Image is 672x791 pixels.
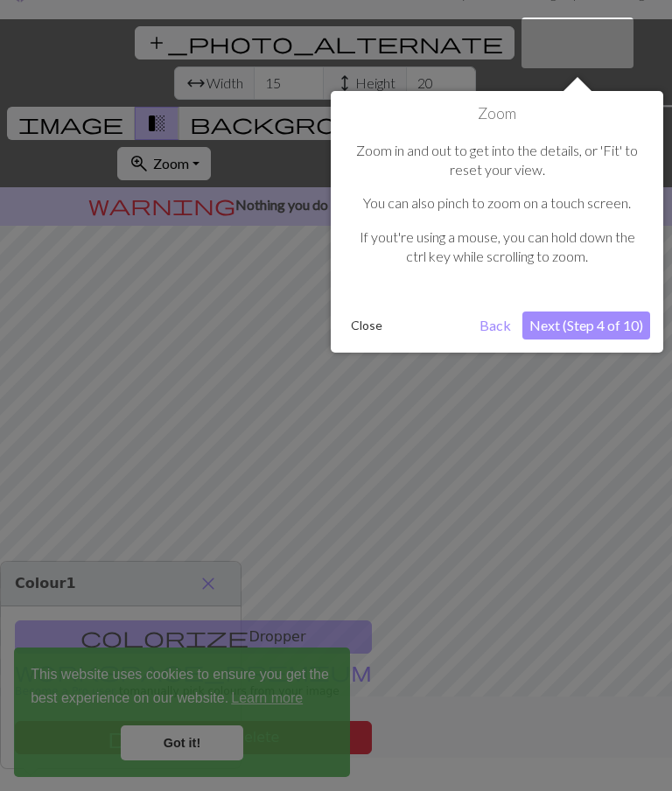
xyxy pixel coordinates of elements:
[344,104,650,123] h1: Zoom
[344,312,389,339] button: Close
[472,311,518,339] button: Back
[522,311,650,339] button: Next (Step 4 of 10)
[353,193,641,213] p: You can also pinch to zoom on a touch screen.
[331,91,663,353] div: Zoom
[353,141,641,180] p: Zoom in and out to get into the details, or 'Fit' to reset your view.
[353,227,641,267] p: If yout're using a mouse, you can hold down the ctrl key while scrolling to zoom.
